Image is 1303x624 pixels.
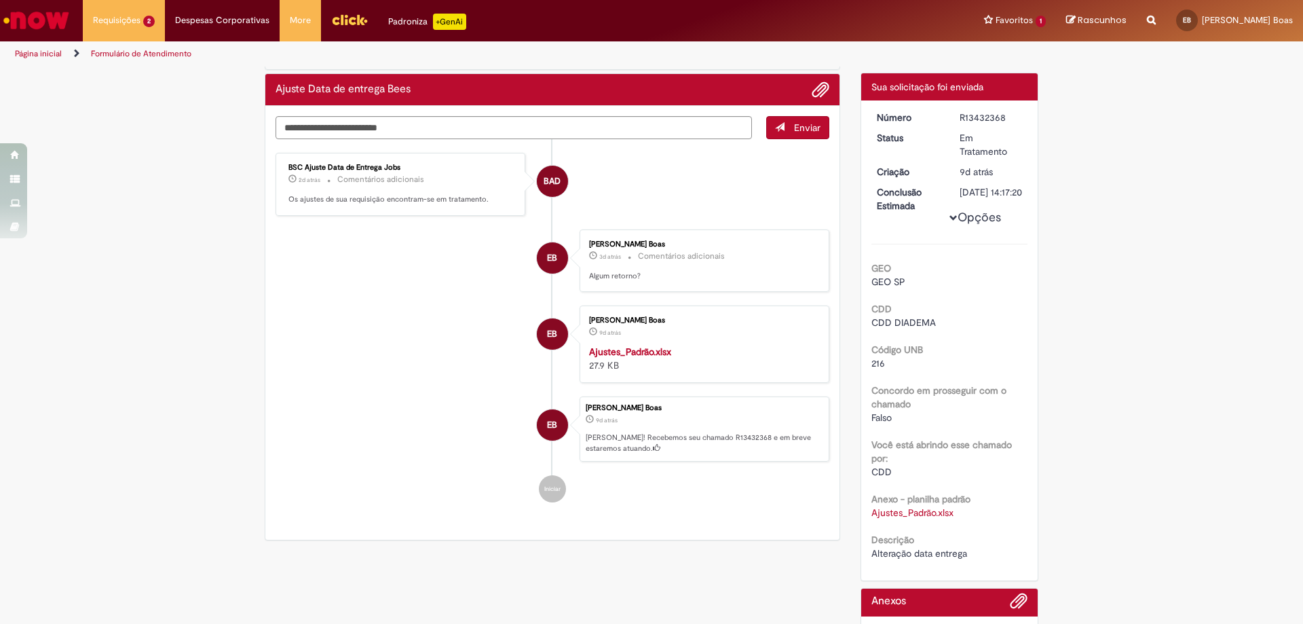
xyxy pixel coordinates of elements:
span: Requisições [93,14,140,27]
div: Enzo Yukio Ribeiro Vilas Boas [537,242,568,274]
p: +GenAi [433,14,466,30]
div: [PERSON_NAME] Boas [589,240,815,249]
div: 20/08/2025 13:17:17 [960,165,1023,179]
span: More [290,14,311,27]
h2: Ajuste Data de entrega Bees Histórico de tíquete [276,84,411,96]
span: Enviar [794,122,820,134]
a: Página inicial [15,48,62,59]
li: Enzo Yukio Ribeiro Vilas Boas [276,397,829,462]
dt: Conclusão Estimada [867,185,950,213]
small: Comentários adicionais [638,251,725,262]
div: Em Tratamento [960,131,1023,158]
span: EB [547,318,557,350]
span: 2 [143,16,155,27]
a: Download de Ajustes_Padrão.xlsx [871,507,953,519]
span: Rascunhos [1078,14,1127,26]
span: BAD [544,165,561,198]
b: Descrição [871,534,914,546]
textarea: Digite sua mensagem aqui... [276,116,752,139]
b: Você está abrindo esse chamado por: [871,439,1012,464]
p: Algum retorno? [589,271,815,282]
button: Adicionar anexos [1010,592,1027,617]
div: BSC Ajuste Data de Entrega Jobs [288,164,514,172]
p: [PERSON_NAME]! Recebemos seu chamado R13432368 e em breve estaremos atuando. [586,433,822,454]
div: Enzo Yukio Ribeiro Vilas Boas [537,409,568,441]
span: Alteração data entrega [871,547,967,559]
span: 1 [1036,16,1046,27]
div: Padroniza [388,14,466,30]
h2: Anexos [871,595,906,608]
b: GEO [871,262,891,274]
div: R13432368 [960,111,1023,124]
dt: Criação [867,165,950,179]
time: 20/08/2025 13:17:17 [960,166,993,178]
time: 20/08/2025 13:17:17 [596,416,618,424]
span: 9d atrás [599,329,621,337]
div: [DATE] 14:17:20 [960,185,1023,199]
div: Enzo Yukio Ribeiro Vilas Boas [537,318,568,350]
span: 9d atrás [596,416,618,424]
span: 3d atrás [599,253,621,261]
div: [PERSON_NAME] Boas [586,404,822,412]
span: GEO SP [871,276,905,288]
a: Formulário de Atendimento [91,48,191,59]
span: EB [547,409,557,441]
span: Falso [871,411,892,424]
span: CDD DIADEMA [871,316,936,329]
b: Concordo em prosseguir com o chamado [871,384,1006,410]
span: 9d atrás [960,166,993,178]
button: Adicionar anexos [812,81,829,98]
span: Despesas Corporativas [175,14,269,27]
dt: Status [867,131,950,145]
span: Sua solicitação foi enviada [871,81,983,93]
a: Rascunhos [1066,14,1127,27]
ul: Histórico de tíquete [276,139,829,516]
a: Ajustes_Padrão.xlsx [589,346,671,358]
span: [PERSON_NAME] Boas [1202,14,1293,26]
small: Comentários adicionais [337,174,424,185]
div: 27.9 KB [589,345,815,372]
span: 2d atrás [299,176,320,184]
span: CDD [871,466,892,478]
p: Os ajustes de sua requisição encontram-se em tratamento. [288,194,514,205]
span: Favoritos [996,14,1033,27]
span: 216 [871,357,885,369]
span: EB [1183,16,1191,24]
div: [PERSON_NAME] Boas [589,316,815,325]
span: EB [547,242,557,274]
b: Código UNB [871,344,923,356]
b: Anexo - planilha padrão [871,493,970,505]
ul: Trilhas de página [10,41,858,67]
img: ServiceNow [1,7,71,34]
button: Enviar [766,116,829,139]
img: click_logo_yellow_360x200.png [331,10,368,30]
dt: Número [867,111,950,124]
div: BSC Ajuste Data de Entrega Jobs [537,166,568,197]
b: CDD [871,303,892,315]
